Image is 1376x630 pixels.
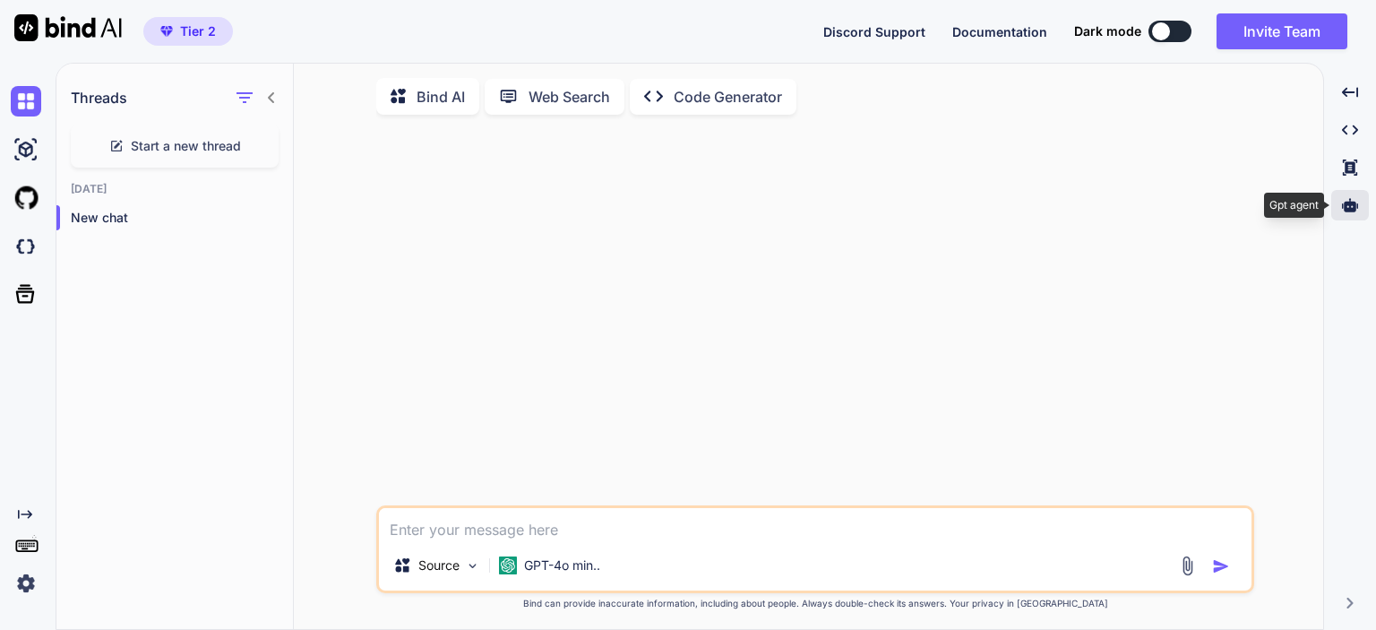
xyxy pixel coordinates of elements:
[674,86,782,108] p: Code Generator
[131,137,241,155] span: Start a new thread
[11,231,41,262] img: darkCloudIdeIcon
[499,557,517,574] img: GPT-4o mini
[952,22,1047,41] button: Documentation
[418,557,460,574] p: Source
[14,14,122,41] img: Bind AI
[823,22,925,41] button: Discord Support
[465,558,480,574] img: Pick Models
[1177,556,1198,576] img: attachment
[11,568,41,599] img: settings
[180,22,216,40] span: Tier 2
[11,86,41,117] img: chat
[417,86,465,108] p: Bind AI
[1217,13,1347,49] button: Invite Team
[524,557,600,574] p: GPT-4o min..
[11,183,41,213] img: githubLight
[1264,193,1324,218] div: Gpt agent
[1212,557,1230,575] img: icon
[11,134,41,165] img: ai-studio
[56,182,293,196] h2: [DATE]
[71,87,127,108] h1: Threads
[823,24,925,39] span: Discord Support
[529,86,610,108] p: Web Search
[952,24,1047,39] span: Documentation
[160,26,173,37] img: premium
[1074,22,1141,40] span: Dark mode
[71,209,293,227] p: New chat
[376,597,1254,610] p: Bind can provide inaccurate information, including about people. Always double-check its answers....
[143,17,233,46] button: premiumTier 2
